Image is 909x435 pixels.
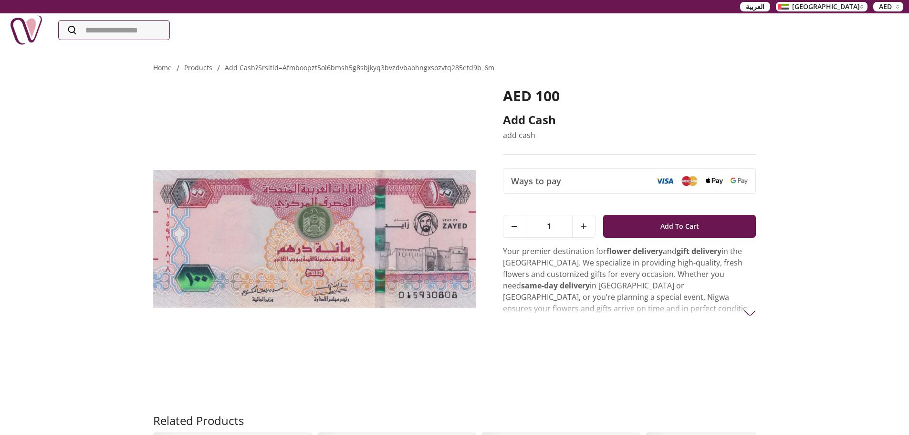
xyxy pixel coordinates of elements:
li: / [177,63,179,74]
span: AED [879,2,892,11]
img: Visa [656,178,673,184]
strong: flower delivery [606,246,663,256]
img: Nigwa-uae-gifts [10,13,43,47]
a: add cash?srsltid=afmboopzt5ol6bmsh5g8sbjkyq3bvzdvbaohngxsozvtq285etd9b_6m [225,63,494,72]
p: add cash [503,129,756,141]
li: / [217,63,220,74]
span: Ways to pay [511,174,561,188]
button: AED [873,2,903,11]
span: Add To Cart [660,218,699,235]
strong: gift delivery [677,246,721,256]
p: Your premier destination for and in the [GEOGRAPHIC_DATA]. We specialize in providing high-qualit... [503,245,756,371]
span: 1 [526,215,572,237]
img: Google Pay [731,178,748,184]
strong: same-day delivery [521,280,590,291]
button: [GEOGRAPHIC_DATA] [776,2,867,11]
img: Arabic_dztd3n.png [778,4,789,10]
img: arrow [744,307,756,319]
img: Apple Pay [706,178,723,185]
a: products [184,63,212,72]
a: Home [153,63,172,72]
img: Add cash [153,87,476,391]
span: AED 100 [503,86,560,106]
button: Add To Cart [603,215,756,238]
h2: Add cash [503,112,756,127]
span: العربية [746,2,764,11]
h2: Related Products [153,413,244,428]
input: Search [59,21,169,40]
span: [GEOGRAPHIC_DATA] [792,2,860,11]
img: Mastercard [681,176,698,186]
